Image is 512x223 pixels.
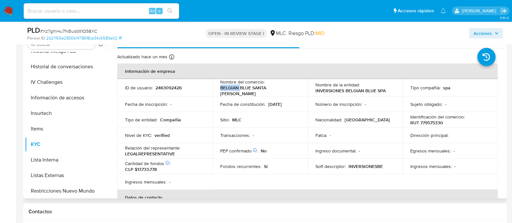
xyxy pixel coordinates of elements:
p: Fatca : [315,132,327,138]
p: - [253,132,254,138]
p: - [330,132,331,138]
p: Cantidad de fondos : [125,161,171,166]
p: - [454,163,456,169]
p: No [261,148,267,154]
p: Relación del representante : [125,145,180,151]
p: 2463092426 [155,85,182,91]
button: Volver al orden por defecto [98,41,103,49]
p: Nombre de la entidad : [315,82,360,88]
p: INVERSIONESBE [348,163,383,169]
p: Nacionalidad : [315,117,342,123]
span: Acciones [473,28,492,39]
button: Lista Interna [25,152,106,168]
span: Accesos rápidos [398,7,434,14]
span: 3.151.0 [499,15,509,20]
p: spa [443,85,450,91]
p: - [359,148,360,154]
p: - [170,101,172,107]
h1: Contactos [28,208,502,215]
p: Sujeto obligado : [410,101,442,107]
p: BELGIAN BLUE SANTA [PERSON_NAME] [220,85,297,96]
button: Información de accesos [25,90,106,106]
button: search-icon [163,6,176,16]
p: Fecha de inscripción : [125,101,168,107]
p: [DATE] [268,101,282,107]
p: Ingresos mensuales : [410,163,452,169]
a: Notificaciones [440,8,446,14]
p: Egresos mensuales : [410,148,451,154]
div: MLC [269,30,286,37]
p: Identificación del comercio : [410,114,465,120]
p: LEGALREPRESENTATIVE [125,151,175,157]
input: Buscar usuario o caso... [24,7,179,15]
a: Salir [500,7,507,14]
p: Ingresos mensuales : [125,179,166,185]
p: Nombre del comercio : [220,79,265,85]
p: RUT 779575330 [410,120,443,126]
button: Listas Externas [25,168,106,183]
p: INVERSIONES BELGIAN BLUE SPA [315,88,386,94]
span: Riesgo PLD: [289,30,324,37]
p: Dirección principal : [410,132,449,138]
p: Fondos recurrentes : [220,163,261,169]
span: Alt [150,8,155,14]
p: Actualizado hace un mes [117,54,167,60]
p: Número de inscripción : [315,101,362,107]
p: pablo.ruidiaz@mercadolibre.com [461,8,498,14]
button: Items [25,121,106,137]
p: Ingreso documental : [315,148,356,154]
p: ID de usuario : [125,85,153,91]
p: - [453,148,455,154]
p: Transacciones : [220,132,250,138]
p: verified [154,132,170,138]
p: Sí [264,163,267,169]
th: Información de empresa [117,63,498,79]
button: IV Challenges [25,74,106,90]
p: Soft descriptor : [315,163,346,169]
a: 2b21155e2830b14786f8ca34c5583a02 [46,35,122,41]
b: Person ID [27,35,45,41]
span: # Xz7gIhI4u7fxBuddlt1Q58XC [40,28,97,34]
b: PLD [27,25,40,35]
button: KYC [25,137,106,152]
p: Tipo compañía : [410,85,440,91]
button: Restricciones Nuevo Mundo [25,183,106,199]
p: Fecha de constitución : [220,101,266,107]
button: Historial de conversaciones [25,59,106,74]
p: - [365,101,366,107]
th: Datos de contacto [117,190,498,205]
p: Compañia [160,117,181,123]
p: - [169,179,170,185]
span: s [158,8,160,14]
p: CLP $17.733.778 [125,166,157,172]
p: Tipo de entidad : [125,117,157,123]
span: MID [315,29,324,37]
p: [GEOGRAPHIC_DATA] [345,117,390,123]
p: OPEN - IN REVIEW STAGE I [206,29,267,38]
p: PEP confirmado : [220,148,258,154]
p: Sitio : [220,117,230,123]
button: Acciones [469,28,503,39]
button: Insurtech [25,106,106,121]
p: Nivel de KYC : [125,132,152,138]
p: - [445,101,446,107]
p: MLC [232,117,242,123]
